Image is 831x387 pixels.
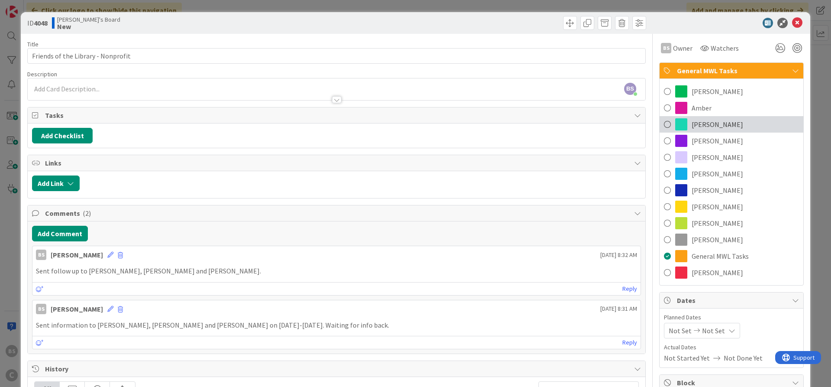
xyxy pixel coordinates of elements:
[692,119,743,130] span: [PERSON_NAME]
[45,208,630,218] span: Comments
[724,353,763,363] span: Not Done Yet
[692,267,743,278] span: [PERSON_NAME]
[664,353,710,363] span: Not Started Yet
[692,234,743,245] span: [PERSON_NAME]
[45,110,630,120] span: Tasks
[27,40,39,48] label: Title
[600,250,637,260] span: [DATE] 8:32 AM
[669,325,692,336] span: Not Set
[32,128,93,143] button: Add Checklist
[36,250,46,260] div: BS
[692,202,743,212] span: [PERSON_NAME]
[711,43,739,53] span: Watchers
[36,304,46,314] div: BS
[27,18,48,28] span: ID
[32,176,80,191] button: Add Link
[51,250,103,260] div: [PERSON_NAME]
[622,337,637,348] a: Reply
[83,209,91,218] span: ( 2 )
[45,364,630,374] span: History
[18,1,39,12] span: Support
[664,313,799,322] span: Planned Dates
[51,304,103,314] div: [PERSON_NAME]
[677,295,788,306] span: Dates
[57,16,120,23] span: [PERSON_NAME]'s Board
[34,19,48,27] b: 4048
[677,65,788,76] span: General MWL Tasks
[36,266,637,276] p: Sent follow up to [PERSON_NAME], [PERSON_NAME] and [PERSON_NAME].
[57,23,120,30] b: New
[692,218,743,228] span: [PERSON_NAME]
[692,169,743,179] span: [PERSON_NAME]
[692,86,743,97] span: [PERSON_NAME]
[692,251,749,261] span: General MWL Tasks
[673,43,692,53] span: Owner
[692,103,712,113] span: Amber
[27,48,646,64] input: type card name here...
[702,325,725,336] span: Not Set
[27,70,57,78] span: Description
[692,136,743,146] span: [PERSON_NAME]
[600,304,637,313] span: [DATE] 8:31 AM
[624,83,636,95] span: BS
[32,226,88,241] button: Add Comment
[664,343,799,352] span: Actual Dates
[661,43,671,53] div: BS
[692,152,743,163] span: [PERSON_NAME]
[692,185,743,195] span: [PERSON_NAME]
[36,320,637,330] p: Sent information to [PERSON_NAME], [PERSON_NAME] and [PERSON_NAME] on [DATE]-[DATE]. Waiting for ...
[622,283,637,294] a: Reply
[45,158,630,168] span: Links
